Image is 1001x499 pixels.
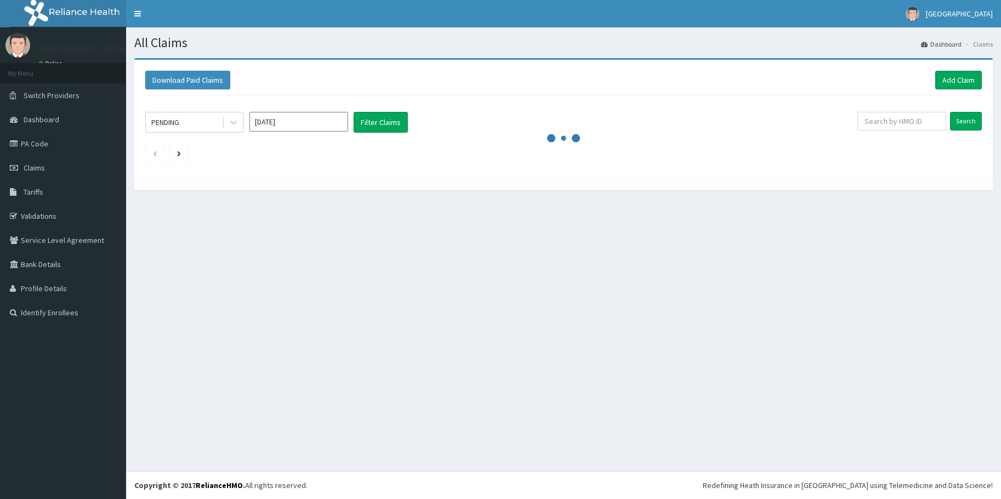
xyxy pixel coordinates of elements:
button: Download Paid Claims [145,71,230,89]
img: User Image [5,33,30,58]
a: RelianceHMO [196,480,243,490]
span: Claims [24,163,45,173]
a: Next page [177,148,181,158]
a: Dashboard [921,39,962,49]
svg: audio-loading [547,122,580,155]
div: Redefining Heath Insurance in [GEOGRAPHIC_DATA] using Telemedicine and Data Science! [703,480,993,491]
input: Select Month and Year [249,112,348,132]
input: Search by HMO ID [857,112,946,131]
strong: Copyright © 2017 . [134,480,245,490]
p: [GEOGRAPHIC_DATA] [38,44,129,54]
footer: All rights reserved. [126,471,1001,499]
a: Online [38,60,65,67]
a: Add Claim [935,71,982,89]
a: Previous page [152,148,157,158]
button: Filter Claims [354,112,408,133]
span: Dashboard [24,115,59,124]
span: Switch Providers [24,90,79,100]
img: User Image [906,7,919,21]
span: Tariffs [24,187,43,197]
li: Claims [963,39,993,49]
div: PENDING [151,117,179,128]
input: Search [950,112,982,131]
span: [GEOGRAPHIC_DATA] [926,9,993,19]
h1: All Claims [134,36,993,50]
